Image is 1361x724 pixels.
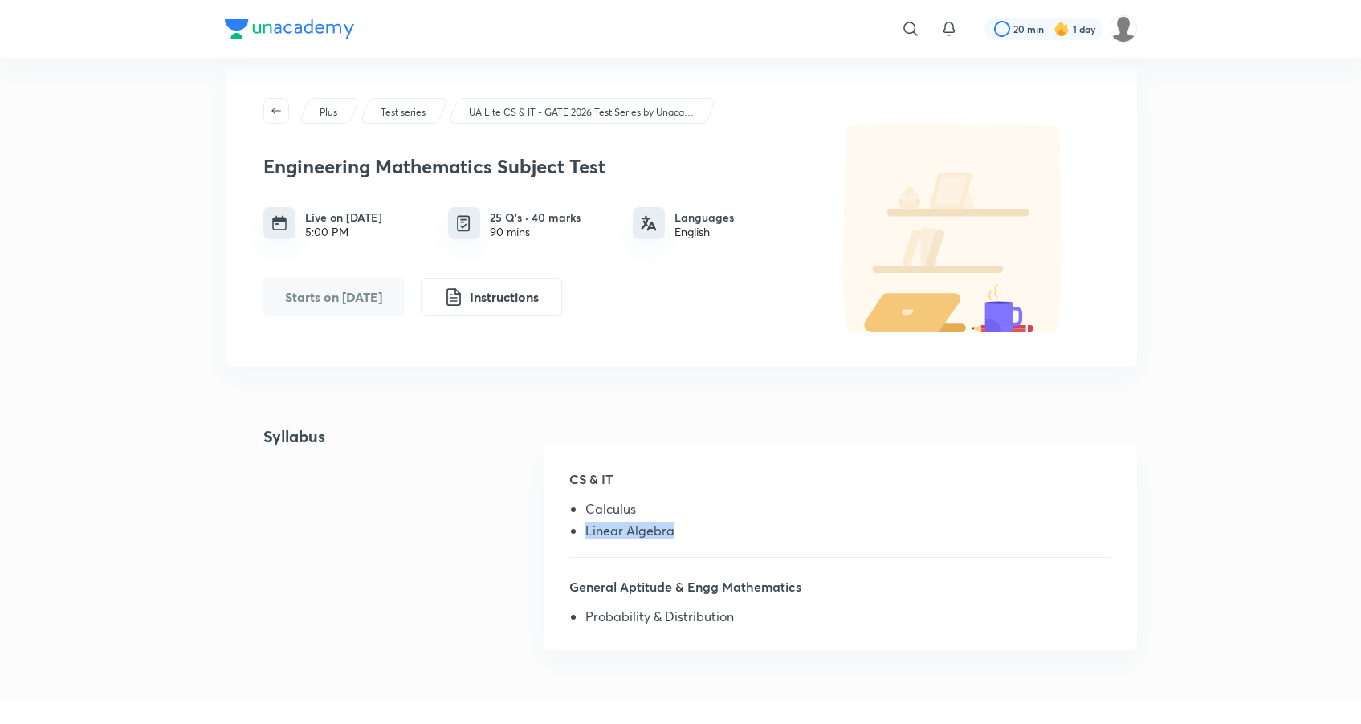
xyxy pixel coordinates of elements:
[585,502,1110,523] li: Calculus
[454,214,474,234] img: quiz info
[444,287,463,307] img: instruction
[316,105,340,120] a: Plus
[305,209,382,226] h6: Live on [DATE]
[466,105,696,120] a: UA Lite CS & IT - GATE 2026 Test Series by Unacademy
[674,209,734,226] h6: Languages
[569,577,1110,609] h5: General Aptitude & Engg Mathematics
[377,105,428,120] a: Test series
[585,523,1110,544] li: Linear Algebra
[569,470,1110,502] h5: CS & IT
[1053,21,1070,37] img: streak
[809,124,1098,332] img: default
[305,226,382,238] div: 5:00 PM
[490,209,581,226] h6: 25 Q’s · 40 marks
[469,105,694,120] p: UA Lite CS & IT - GATE 2026 Test Series by Unacademy
[263,278,405,316] button: Starts on Aug 31
[490,226,581,238] div: 90 mins
[421,278,562,316] button: Instructions
[585,609,1110,630] li: Probability & Distribution
[263,155,801,178] h3: Engineering Mathematics Subject Test
[225,425,325,669] h4: Syllabus
[641,215,657,231] img: languages
[271,215,287,231] img: timing
[381,105,426,120] p: Test series
[225,19,354,39] img: Company Logo
[320,105,337,120] p: Plus
[674,226,734,238] div: English
[1110,15,1137,43] img: Mayank Prakash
